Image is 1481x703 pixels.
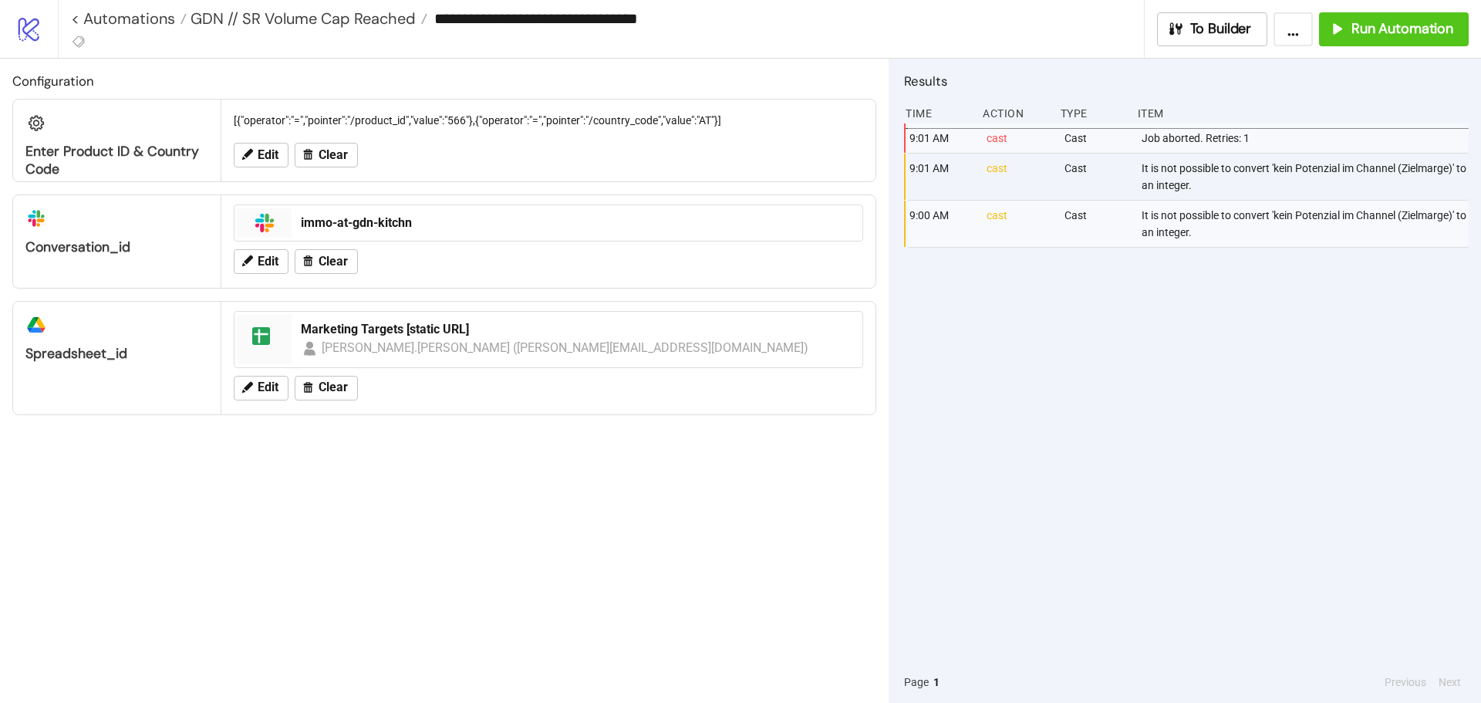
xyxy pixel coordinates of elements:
div: Job aborted. Retries: 1 [1140,123,1473,153]
div: Enter Product ID & Country Code [25,143,208,178]
div: 9:00 AM [908,201,974,247]
div: 9:01 AM [908,154,974,200]
h2: Results [904,71,1469,91]
a: GDN // SR Volume Cap Reached [187,11,427,26]
button: Clear [295,376,358,401]
span: Edit [258,255,278,269]
div: 9:01 AM [908,123,974,153]
span: Edit [258,148,278,162]
div: Item [1136,99,1469,128]
h2: Configuration [12,71,876,91]
div: Type [1059,99,1125,128]
button: Run Automation [1319,12,1469,46]
button: Previous [1380,674,1431,691]
button: Edit [234,143,288,167]
span: Page [904,674,929,691]
button: Clear [295,143,358,167]
div: It is not possible to convert 'kein Potenzial im Channel (Zielmarge)' to an integer. [1140,154,1473,200]
div: conversation_id [25,238,208,256]
div: Cast [1063,154,1129,200]
span: Clear [319,148,348,162]
button: To Builder [1157,12,1268,46]
span: Clear [319,380,348,394]
div: Action [981,99,1047,128]
button: Next [1434,674,1466,691]
div: Cast [1063,201,1129,247]
div: [PERSON_NAME].[PERSON_NAME] ([PERSON_NAME][EMAIL_ADDRESS][DOMAIN_NAME]) [322,338,809,357]
div: cast [985,123,1051,153]
div: Time [904,99,970,128]
button: Edit [234,249,288,274]
span: To Builder [1190,20,1252,38]
div: Marketing Targets [static URL] [301,321,853,338]
button: ... [1274,12,1313,46]
span: Clear [319,255,348,269]
div: spreadsheet_id [25,345,208,363]
div: immo-at-gdn-kitchn [301,215,853,232]
button: Clear [295,249,358,274]
button: 1 [929,674,944,691]
span: GDN // SR Volume Cap Reached [187,8,416,29]
div: cast [985,201,1051,247]
span: Run Automation [1351,20,1453,38]
div: [{"operator":"=","pointer":"/product_id","value":"566"},{"operator":"=","pointer":"/country_code"... [228,106,869,135]
a: < Automations [71,11,187,26]
div: Cast [1063,123,1129,153]
button: Edit [234,376,288,401]
div: It is not possible to convert 'kein Potenzial im Channel (Zielmarge)' to an integer. [1140,201,1473,247]
span: Edit [258,380,278,394]
div: cast [985,154,1051,200]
